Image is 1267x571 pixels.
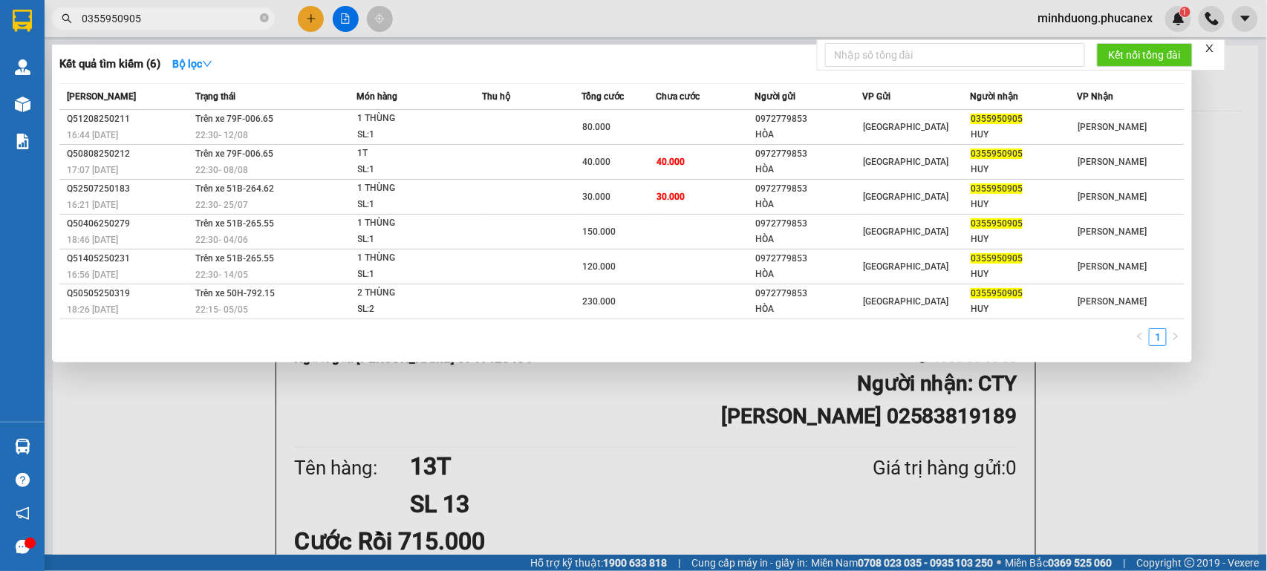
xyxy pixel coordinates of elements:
span: [GEOGRAPHIC_DATA] [863,157,948,167]
h3: Kết quả tìm kiếm ( 6 ) [59,56,160,72]
div: SL: 1 [358,127,469,143]
span: Trạng thái [195,91,235,102]
span: 22:30 - 04/06 [195,235,248,245]
span: 30.000 [582,192,610,202]
span: 0355950905 [971,114,1023,124]
div: SL: 1 [358,267,469,283]
span: 22:30 - 25/07 [195,200,248,210]
span: 22:30 - 08/08 [195,165,248,175]
button: Kết nối tổng đài [1097,43,1193,67]
img: solution-icon [15,134,30,149]
div: Q50808250212 [67,146,191,162]
li: Next Page [1167,328,1185,346]
span: [PERSON_NAME] [1078,157,1147,167]
span: 0355950905 [971,253,1023,264]
span: 0355950905 [971,183,1023,194]
div: HUY [971,197,1077,212]
span: search [62,13,72,24]
div: SL: 1 [358,162,469,178]
li: 1 [1149,328,1167,346]
span: [GEOGRAPHIC_DATA] [863,226,948,237]
div: 0972779853 [756,111,862,127]
div: HÒA [756,197,862,212]
div: 0972779853 [756,286,862,301]
span: 22:30 - 12/08 [195,130,248,140]
span: [PERSON_NAME] [1078,226,1147,237]
span: 18:26 [DATE] [67,304,118,315]
span: 40.000 [582,157,610,167]
strong: Bộ lọc [172,58,212,70]
span: message [16,540,30,554]
span: [GEOGRAPHIC_DATA] [863,296,948,307]
span: 40.000 [657,157,685,167]
span: 230.000 [582,296,616,307]
img: warehouse-icon [15,439,30,454]
a: 1 [1150,329,1166,345]
span: VP Nhận [1078,91,1114,102]
div: Q51208250211 [67,111,191,127]
img: warehouse-icon [15,59,30,75]
span: question-circle [16,473,30,487]
span: 150.000 [582,226,616,237]
div: Q50505250319 [67,286,191,301]
span: close [1205,43,1215,53]
div: HÒA [756,162,862,177]
div: SL: 2 [358,301,469,318]
div: 0972779853 [756,146,862,162]
button: right [1167,328,1185,346]
div: 1T [358,146,469,162]
img: warehouse-icon [15,97,30,112]
div: 1 THÙNG [358,180,469,197]
div: HÒA [756,301,862,317]
input: Tìm tên, số ĐT hoặc mã đơn [82,10,257,27]
span: 16:44 [DATE] [67,130,118,140]
img: logo-vxr [13,10,32,32]
div: 0972779853 [756,181,862,197]
div: 0972779853 [756,216,862,232]
div: Q50406250279 [67,216,191,232]
span: down [202,59,212,69]
span: left [1136,332,1144,341]
span: 16:21 [DATE] [67,200,118,210]
div: HUY [971,162,1077,177]
span: 18:46 [DATE] [67,235,118,245]
div: HÒA [756,267,862,282]
div: Q52507250183 [67,181,191,197]
span: [PERSON_NAME] [1078,122,1147,132]
div: HUY [971,301,1077,317]
span: right [1171,332,1180,341]
span: 17:07 [DATE] [67,165,118,175]
div: 1 THÙNG [358,111,469,127]
div: HUY [971,232,1077,247]
span: Món hàng [357,91,398,102]
span: 0355950905 [971,288,1023,298]
span: [PERSON_NAME] [1078,192,1147,202]
span: Trên xe 50H-792.15 [195,288,275,298]
div: HUY [971,127,1077,143]
div: 2 THÙNG [358,285,469,301]
span: 22:30 - 14/05 [195,270,248,280]
div: SL: 1 [358,232,469,248]
span: [PERSON_NAME] [67,91,136,102]
li: Previous Page [1131,328,1149,346]
span: Trên xe 51B-265.55 [195,218,274,229]
span: 16:56 [DATE] [67,270,118,280]
div: 1 THÙNG [358,250,469,267]
div: SL: 1 [358,197,469,213]
span: Trên xe 51B-265.55 [195,253,274,264]
button: left [1131,328,1149,346]
span: 22:15 - 05/05 [195,304,248,315]
span: [GEOGRAPHIC_DATA] [863,122,948,132]
span: close-circle [260,12,269,26]
div: Q51405250231 [67,251,191,267]
span: Kết nối tổng đài [1109,47,1181,63]
span: 0355950905 [971,218,1023,229]
input: Nhập số tổng đài [825,43,1085,67]
span: notification [16,506,30,521]
span: 120.000 [582,261,616,272]
span: Trên xe 51B-264.62 [195,183,274,194]
div: 1 THÙNG [358,215,469,232]
span: Trên xe 79F-006.65 [195,114,273,124]
span: Tổng cước [582,91,624,102]
span: [GEOGRAPHIC_DATA] [863,261,948,272]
